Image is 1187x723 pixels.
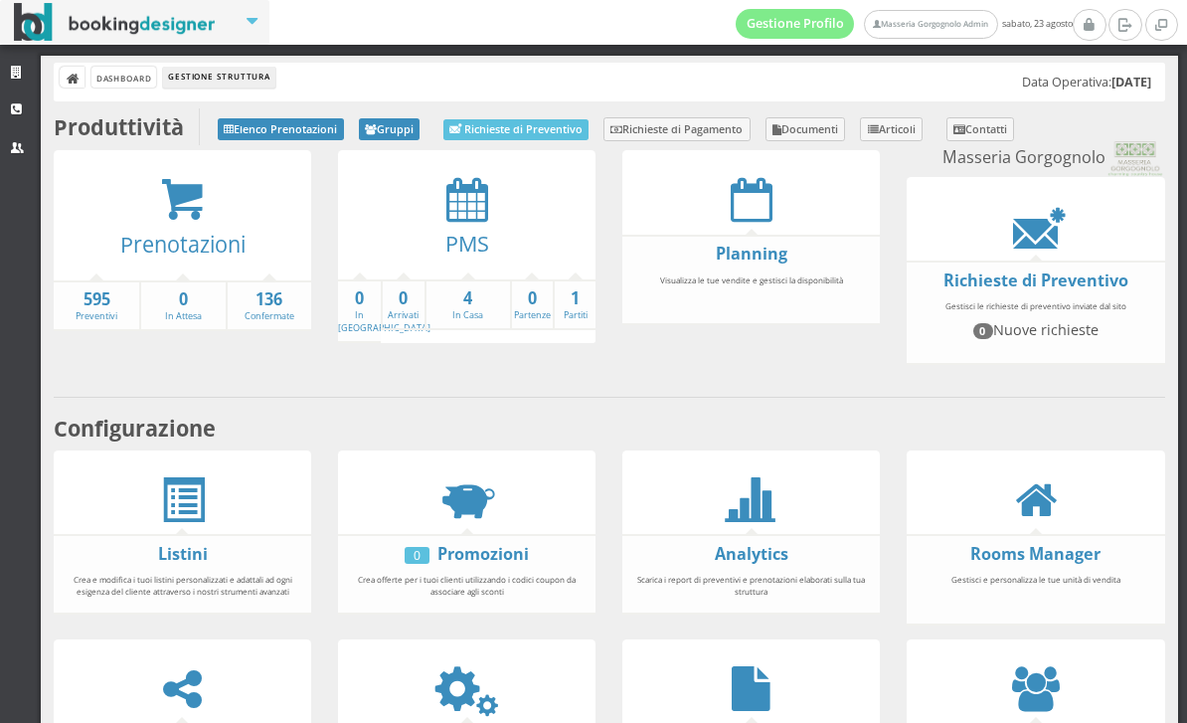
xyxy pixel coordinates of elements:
a: Promozioni [437,543,529,565]
span: sabato, 23 agosto [736,9,1073,39]
a: Listini [158,543,208,565]
div: Scarica i report di preventivi e prenotazioni elaborati sulla tua struttura [622,565,880,606]
li: Gestione Struttura [163,67,274,89]
a: Documenti [765,117,846,141]
div: Crea offerte per i tuoi clienti utilizzando i codici coupon da associare agli sconti [338,565,595,606]
a: Dashboard [91,67,156,88]
span: 0 [973,323,993,339]
a: 0In [GEOGRAPHIC_DATA] [338,287,430,334]
b: Configurazione [54,414,216,443]
strong: 4 [426,287,510,310]
a: Gestione Profilo [736,9,855,39]
a: Contatti [946,117,1015,141]
a: Masseria Gorgognolo Admin [864,10,997,39]
a: Elenco Prenotazioni [218,118,344,140]
div: Gestisci le richieste di preventivo inviate dal sito [907,291,1164,357]
strong: 136 [228,288,311,311]
h5: Data Operativa: [1022,75,1151,90]
img: BookingDesigner.com [14,3,216,42]
a: Planning [716,243,787,265]
strong: 0 [383,287,424,310]
a: 136Confermate [228,288,311,323]
strong: 0 [338,287,381,310]
a: Prenotazioni [120,230,246,259]
b: Produttività [54,112,184,141]
div: 0 [405,547,429,564]
strong: 0 [512,287,553,310]
a: Rooms Manager [970,543,1101,565]
a: 1Partiti [555,287,595,322]
div: Gestisci e personalizza le tue unità di vendita [907,565,1164,618]
a: Gruppi [359,118,421,140]
a: PMS [445,229,489,258]
h4: Nuove richieste [916,321,1155,339]
strong: 0 [141,288,225,311]
a: Analytics [715,543,788,565]
strong: 595 [54,288,139,311]
div: Visualizza le tue vendite e gestisci la disponibilità [622,266,880,318]
strong: 1 [555,287,595,310]
a: Articoli [860,117,923,141]
b: [DATE] [1111,74,1151,90]
a: 4In Casa [426,287,510,322]
div: Crea e modifica i tuoi listini personalizzati e adattali ad ogni esigenza del cliente attraverso ... [54,565,311,606]
small: Masseria Gorgognolo [942,141,1164,177]
a: Richieste di Pagamento [603,117,751,141]
a: 595Preventivi [54,288,139,323]
img: 0603869b585f11eeb13b0a069e529790.png [1105,141,1164,177]
a: Richieste di Preventivo [443,119,589,140]
a: Richieste di Preventivo [943,270,1128,291]
a: 0Partenze [512,287,553,322]
a: 0Arrivati [383,287,424,322]
a: 0In Attesa [141,288,225,323]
